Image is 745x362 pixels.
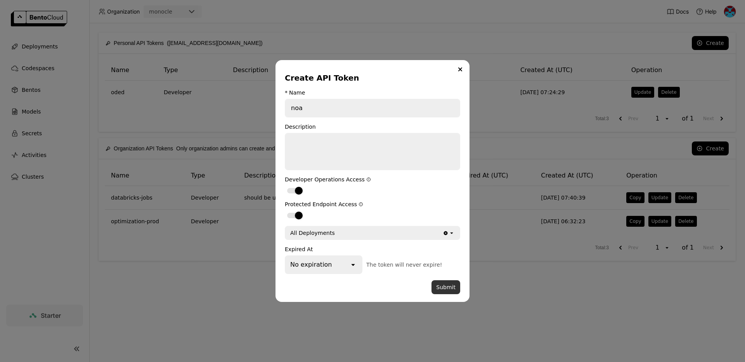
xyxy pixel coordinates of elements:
[290,229,335,237] div: All Deployments
[449,230,455,236] svg: open
[289,90,305,96] div: Name
[285,201,460,207] div: Protected Endpoint Access
[349,261,357,269] svg: open
[290,260,332,269] div: No expiration
[275,60,470,302] div: dialog
[456,65,465,74] button: Close
[285,176,460,183] div: Developer Operations Access
[366,262,442,268] span: The token will never expire!
[285,124,460,130] div: Description
[285,246,460,252] div: Expired At
[431,280,460,294] button: Submit
[443,230,449,236] svg: Clear value
[285,72,457,83] div: Create API Token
